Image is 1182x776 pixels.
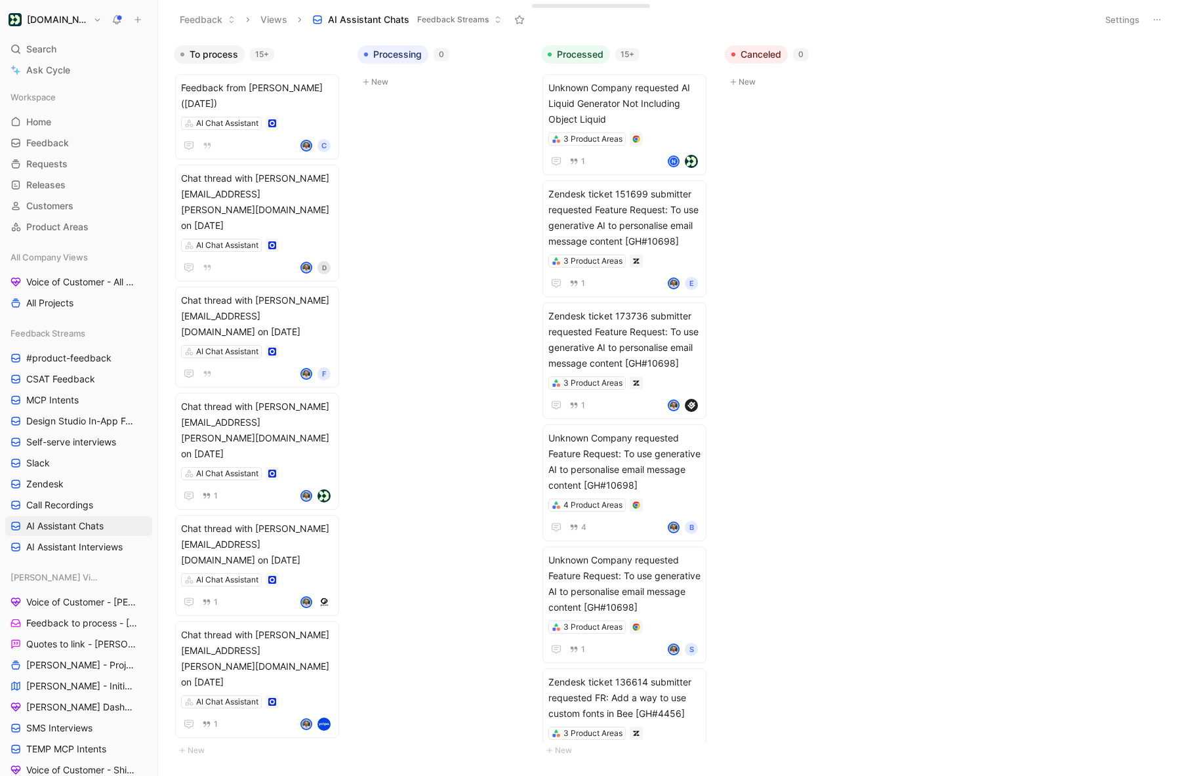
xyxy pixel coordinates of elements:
[317,596,331,609] img: logo
[581,645,585,653] span: 1
[27,14,88,26] h1: [DOMAIN_NAME]
[567,520,589,535] button: 4
[26,178,66,192] span: Releases
[302,369,311,378] img: avatar
[542,180,706,297] a: Zendesk ticket 151699 submitter requested Feature Request: To use generative AI to personalise em...
[10,91,56,104] span: Workspace
[26,520,104,533] span: AI Assistant Chats
[669,645,678,654] img: avatar
[5,369,152,389] a: CSAT Feedback
[302,491,311,500] img: avatar
[5,112,152,132] a: Home
[434,48,449,61] div: 0
[26,373,95,386] span: CSAT Feedback
[26,62,70,78] span: Ask Cycle
[567,642,588,657] button: 1
[5,634,152,654] a: Quotes to link - [PERSON_NAME]
[175,165,339,281] a: Chat thread with [PERSON_NAME][EMAIL_ADDRESS][PERSON_NAME][DOMAIN_NAME] on [DATE]AI Chat Assistan...
[685,277,698,290] div: E
[26,352,112,365] span: #product-feedback
[548,186,701,249] span: Zendesk ticket 151699 submitter requested Feature Request: To use generative AI to personalise em...
[741,48,781,61] span: Canceled
[5,739,152,759] a: TEMP MCP Intents
[5,676,152,696] a: [PERSON_NAME] - Initiatives
[5,537,152,557] a: AI Assistant Interviews
[5,432,152,452] a: Self-serve interviews
[541,45,610,64] button: Processed
[685,399,698,412] img: logo
[563,499,622,512] div: 4 Product Areas
[5,411,152,431] a: Design Studio In-App Feedback
[175,74,339,159] a: Feedback from [PERSON_NAME] ([DATE])AI Chat AssistantavatarC
[255,10,293,30] button: Views
[5,718,152,738] a: SMS Interviews
[567,154,588,169] button: 1
[581,157,585,165] span: 1
[174,45,245,64] button: To process
[669,523,678,532] img: avatar
[581,523,586,531] span: 4
[214,598,218,606] span: 1
[567,276,588,291] button: 1
[26,457,50,470] span: Slack
[26,436,116,449] span: Self-serve interviews
[181,293,333,340] span: Chat thread with [PERSON_NAME][EMAIL_ADDRESS][DOMAIN_NAME] on [DATE]
[169,39,352,765] div: To process15+New
[196,573,258,586] div: AI Chat Assistant
[685,521,698,534] div: B
[5,87,152,107] div: Workspace
[26,115,51,129] span: Home
[26,199,73,213] span: Customers
[567,398,588,413] button: 1
[214,720,218,728] span: 1
[181,171,333,234] span: Chat thread with [PERSON_NAME][EMAIL_ADDRESS][PERSON_NAME][DOMAIN_NAME] on [DATE]
[5,348,152,368] a: #product-feedback
[5,495,152,515] a: Call Recordings
[563,621,622,634] div: 3 Product Areas
[26,596,138,609] span: Voice of Customer - [PERSON_NAME]
[542,546,706,663] a: Unknown Company requested Feature Request: To use generative AI to personalise email message cont...
[26,499,93,512] span: Call Recordings
[302,263,311,272] img: avatar
[5,655,152,675] a: [PERSON_NAME] - Projects
[9,13,22,26] img: Customer.io
[175,621,339,738] a: Chat thread with [PERSON_NAME][EMAIL_ADDRESS][PERSON_NAME][DOMAIN_NAME] on [DATE]AI Chat Assistan...
[175,393,339,510] a: Chat thread with [PERSON_NAME][EMAIL_ADDRESS][PERSON_NAME][DOMAIN_NAME] on [DATE]AI Chat Assistan...
[26,541,123,554] span: AI Assistant Interviews
[26,722,92,735] span: SMS Interviews
[5,592,152,612] a: Voice of Customer - [PERSON_NAME]
[685,155,698,168] img: logo
[10,327,85,340] span: Feedback Streams
[548,674,701,722] span: Zendesk ticket 136614 submitter requested FR: Add a way to use custom fonts in Bee [GH#4456]
[563,255,622,268] div: 3 Product Areas
[5,293,152,313] a: All Projects
[5,175,152,195] a: Releases
[563,377,622,390] div: 3 Product Areas
[669,157,678,166] div: N
[373,48,422,61] span: Processing
[199,489,220,503] button: 1
[317,718,331,731] img: logo
[26,41,56,57] span: Search
[175,287,339,388] a: Chat thread with [PERSON_NAME][EMAIL_ADDRESS][DOMAIN_NAME] on [DATE]AI Chat AssistantavatarF
[5,39,152,59] div: Search
[26,220,89,234] span: Product Areas
[725,74,898,90] button: New
[26,743,106,756] span: TEMP MCP Intents
[5,453,152,473] a: Slack
[357,45,428,64] button: Processing
[196,467,258,480] div: AI Chat Assistant
[563,727,622,740] div: 3 Product Areas
[181,80,333,112] span: Feedback from [PERSON_NAME] ([DATE])
[26,478,64,491] span: Zendesk
[669,279,678,288] img: avatar
[26,276,135,289] span: Voice of Customer - All Areas
[793,48,809,61] div: 0
[542,424,706,541] a: Unknown Company requested Feature Request: To use generative AI to personalise email message cont...
[5,133,152,153] a: Feedback
[417,13,489,26] span: Feedback Streams
[5,516,152,536] a: AI Assistant Chats
[190,48,238,61] span: To process
[5,154,152,174] a: Requests
[317,139,331,152] div: C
